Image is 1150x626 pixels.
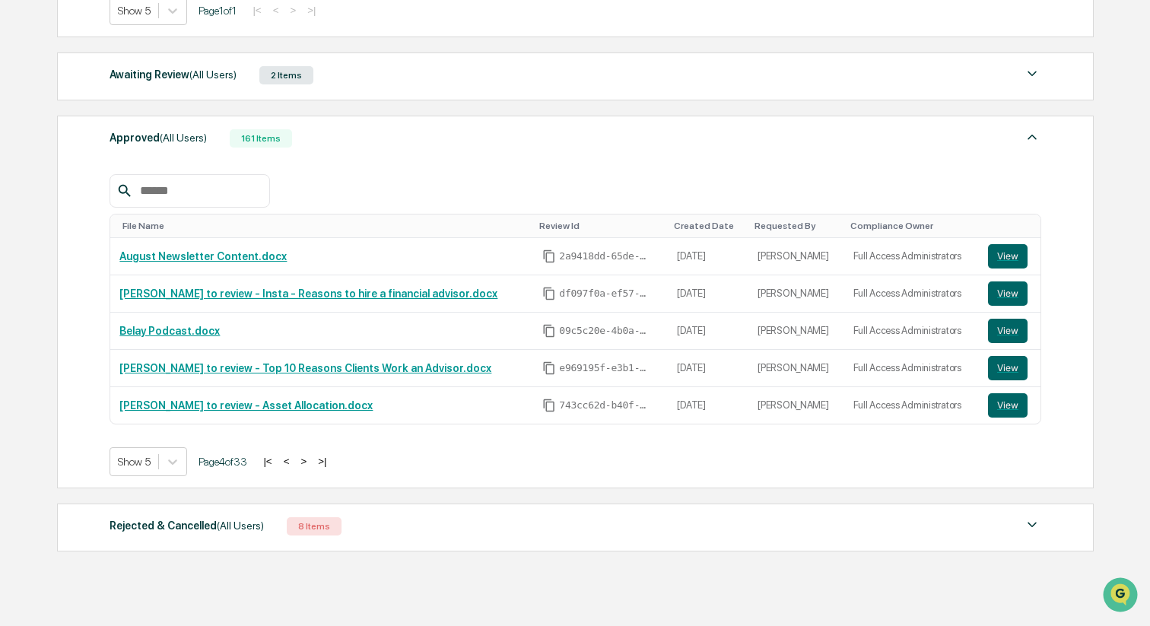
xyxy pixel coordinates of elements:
div: 🗄️ [110,193,122,205]
button: < [279,455,294,468]
button: |< [259,455,276,468]
div: 2 Items [259,66,313,84]
td: [DATE] [668,387,748,424]
span: (All Users) [160,132,207,144]
img: 1746055101610-c473b297-6a78-478c-a979-82029cc54cd1 [15,116,43,144]
div: Toggle SortBy [754,221,838,231]
td: [PERSON_NAME] [748,313,844,350]
img: caret [1023,128,1041,146]
span: 09c5c20e-4b0a-4d4d-b0a9-6db87ed9236f [559,325,650,337]
span: Preclearance [30,192,98,207]
a: 🗄️Attestations [104,186,195,213]
div: Start new chat [52,116,249,132]
div: We're available if you need us! [52,132,192,144]
div: Rejected & Cancelled [110,516,264,535]
button: View [988,281,1028,306]
div: 8 Items [287,517,342,535]
div: 🖐️ [15,193,27,205]
td: [PERSON_NAME] [748,275,844,313]
div: Awaiting Review [110,65,237,84]
span: 2a9418dd-65de-4690-96b2-11321790db6b [559,250,650,262]
a: View [988,393,1031,418]
div: Toggle SortBy [850,221,973,231]
span: Attestations [125,192,189,207]
div: Toggle SortBy [674,221,742,231]
span: Copy Id [542,399,556,412]
span: Page 4 of 33 [199,456,247,468]
button: View [988,356,1028,380]
button: View [988,319,1028,343]
div: Approved [110,128,207,148]
a: View [988,356,1031,380]
td: Full Access Administrators [844,313,979,350]
span: df097f0a-ef57-437a-9d47-d4bed6699314 [559,288,650,300]
button: < [268,4,284,17]
button: Start new chat [259,121,277,139]
a: [PERSON_NAME] to review - Asset Allocation.docx [119,399,373,412]
td: [DATE] [668,275,748,313]
td: [DATE] [668,350,748,387]
td: [DATE] [668,313,748,350]
td: [PERSON_NAME] [748,238,844,275]
a: 🔎Data Lookup [9,214,102,242]
div: 161 Items [230,129,292,148]
a: Powered byPylon [107,257,184,269]
img: caret [1023,65,1041,83]
span: Copy Id [542,324,556,338]
input: Clear [40,69,251,85]
button: > [285,4,300,17]
iframe: Open customer support [1101,576,1142,617]
td: Full Access Administrators [844,275,979,313]
td: [PERSON_NAME] [748,350,844,387]
a: Belay Podcast.docx [119,325,220,337]
a: [PERSON_NAME] to review - Insta - Reasons to hire a financial advisor.docx [119,288,497,300]
td: Full Access Administrators [844,387,979,424]
span: Copy Id [542,249,556,263]
button: |< [248,4,265,17]
a: View [988,244,1031,269]
div: Toggle SortBy [539,221,662,231]
a: 🖐️Preclearance [9,186,104,213]
button: View [988,393,1028,418]
button: >| [313,455,331,468]
button: > [296,455,311,468]
button: View [988,244,1028,269]
p: How can we help? [15,32,277,56]
a: View [988,319,1031,343]
td: [DATE] [668,238,748,275]
a: View [988,281,1031,306]
span: Copy Id [542,361,556,375]
img: caret [1023,516,1041,534]
a: August Newsletter Content.docx [119,250,287,262]
div: 🔎 [15,222,27,234]
td: [PERSON_NAME] [748,387,844,424]
span: Pylon [151,258,184,269]
td: Full Access Administrators [844,350,979,387]
span: Copy Id [542,287,556,300]
span: (All Users) [189,68,237,81]
span: e969195f-e3b1-44ed-9b9e-6089dc993e8f [559,362,650,374]
button: >| [303,4,320,17]
span: Data Lookup [30,221,96,236]
a: [PERSON_NAME] to review - Top 10 Reasons Clients Work an Advisor.docx [119,362,491,374]
span: 743cc62d-b40f-46ff-87e3-3e8d0242f89e [559,399,650,412]
td: Full Access Administrators [844,238,979,275]
div: Toggle SortBy [991,221,1034,231]
div: Toggle SortBy [122,221,527,231]
span: (All Users) [217,520,264,532]
span: Page 1 of 1 [199,5,237,17]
